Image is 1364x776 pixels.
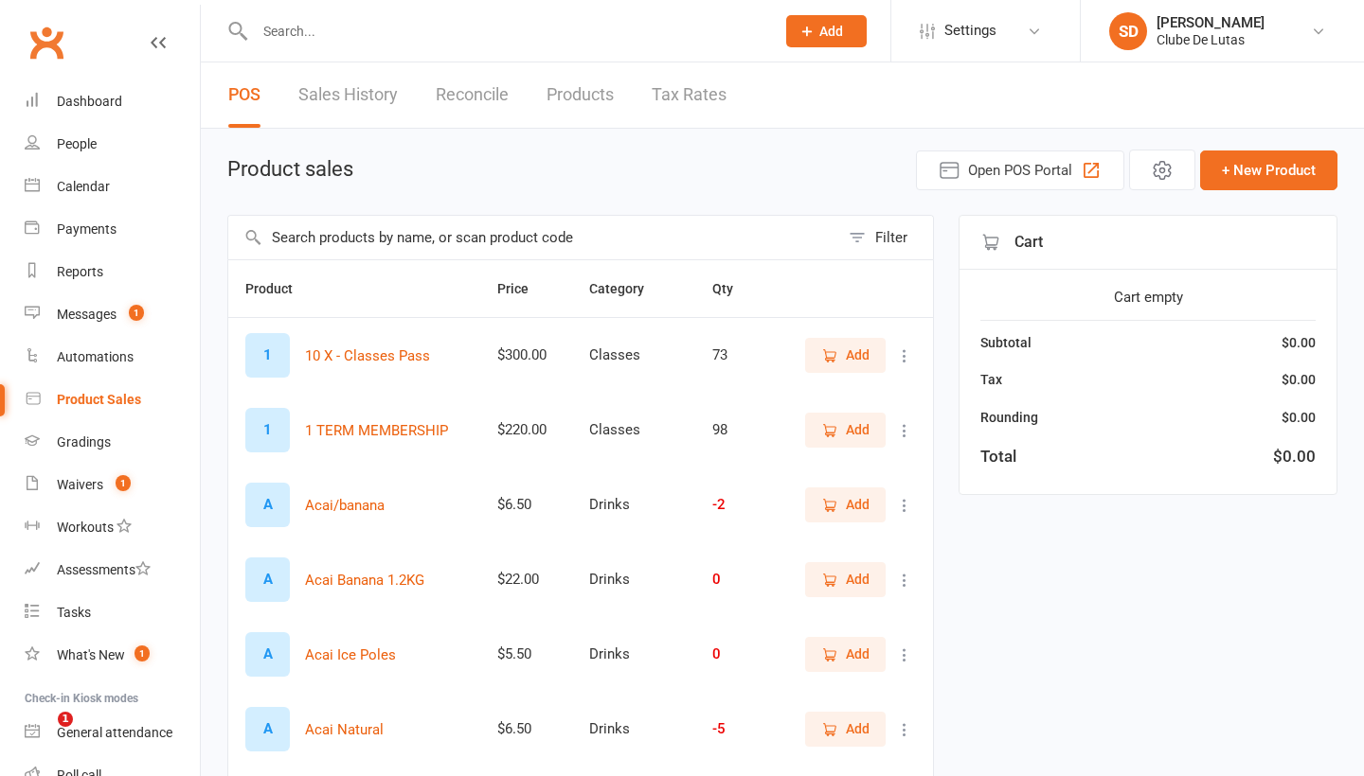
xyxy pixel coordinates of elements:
[839,216,933,259] button: Filter
[805,712,886,746] button: Add
[57,434,111,450] div: Gradings
[497,721,555,737] div: $6.50
[129,305,144,321] span: 1
[57,221,117,237] div: Payments
[245,408,290,452] div: Set product image
[497,281,549,296] span: Price
[846,644,870,664] span: Add
[846,718,870,739] span: Add
[786,15,867,47] button: Add
[245,281,314,296] span: Product
[497,646,555,662] div: $5.50
[1157,31,1265,48] div: Clube De Lutas
[249,18,762,44] input: Search...
[57,605,91,620] div: Tasks
[589,277,665,300] button: Category
[805,413,886,447] button: Add
[589,721,678,737] div: Drinks
[846,344,870,365] span: Add
[712,721,759,737] div: -5
[19,712,64,757] iframe: Intercom live chat
[305,644,396,666] button: Acai Ice Poles
[805,637,886,671] button: Add
[25,166,200,208] a: Calendar
[227,158,353,181] h1: Product sales
[305,569,424,591] button: Acai Banana 1.2KG
[228,216,839,259] input: Search products by name, or scan product code
[57,307,117,322] div: Messages
[712,277,754,300] button: Qty
[916,150,1124,190] button: Open POS Portal
[1282,369,1316,390] div: $0.00
[245,277,314,300] button: Product
[245,333,290,378] div: Set product image
[846,569,870,590] span: Add
[436,62,509,128] a: Reconcile
[298,62,398,128] a: Sales History
[25,421,200,464] a: Gradings
[1200,150,1337,190] button: + New Product
[652,62,727,128] a: Tax Rates
[25,591,200,634] a: Tasks
[805,562,886,596] button: Add
[245,483,290,527] div: Set product image
[25,336,200,379] a: Automations
[116,475,131,491] span: 1
[57,349,134,364] div: Automations
[25,464,200,506] a: Waivers 1
[589,422,678,438] div: Classes
[712,497,759,513] div: -2
[980,407,1038,428] div: Rounding
[497,572,555,588] div: $22.00
[135,645,150,661] span: 1
[305,344,430,367] button: 10 X - Classes Pass
[497,422,555,438] div: $220.00
[589,572,678,588] div: Drinks
[57,264,103,279] div: Reports
[245,632,290,677] div: Set product image
[58,712,73,727] span: 1
[57,725,172,740] div: General attendance
[1282,332,1316,353] div: $0.00
[245,557,290,602] div: Set product image
[25,379,200,421] a: Product Sales
[712,281,754,296] span: Qty
[712,572,759,588] div: 0
[846,419,870,440] span: Add
[25,80,200,123] a: Dashboard
[57,392,141,407] div: Product Sales
[57,477,103,492] div: Waivers
[589,646,678,662] div: Drinks
[875,226,907,249] div: Filter
[944,9,996,52] span: Settings
[497,497,555,513] div: $6.50
[25,549,200,591] a: Assessments
[846,494,870,515] span: Add
[57,136,97,151] div: People
[25,506,200,549] a: Workouts
[25,712,200,754] a: General attendance kiosk mode
[305,494,385,517] button: Acai/banana
[980,286,1316,309] div: Cart empty
[57,647,125,662] div: What's New
[57,94,122,109] div: Dashboard
[712,347,759,363] div: 73
[980,369,1002,390] div: Tax
[980,444,1016,469] div: Total
[589,497,678,513] div: Drinks
[305,419,448,442] button: 1 TERM MEMBERSHIP
[1282,407,1316,428] div: $0.00
[589,347,678,363] div: Classes
[712,422,759,438] div: 98
[25,208,200,251] a: Payments
[23,19,70,66] a: Clubworx
[245,707,290,751] div: Set product image
[819,24,843,39] span: Add
[57,520,114,535] div: Workouts
[547,62,614,128] a: Products
[25,123,200,166] a: People
[1157,14,1265,31] div: [PERSON_NAME]
[980,332,1032,353] div: Subtotal
[25,634,200,677] a: What's New1
[497,277,549,300] button: Price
